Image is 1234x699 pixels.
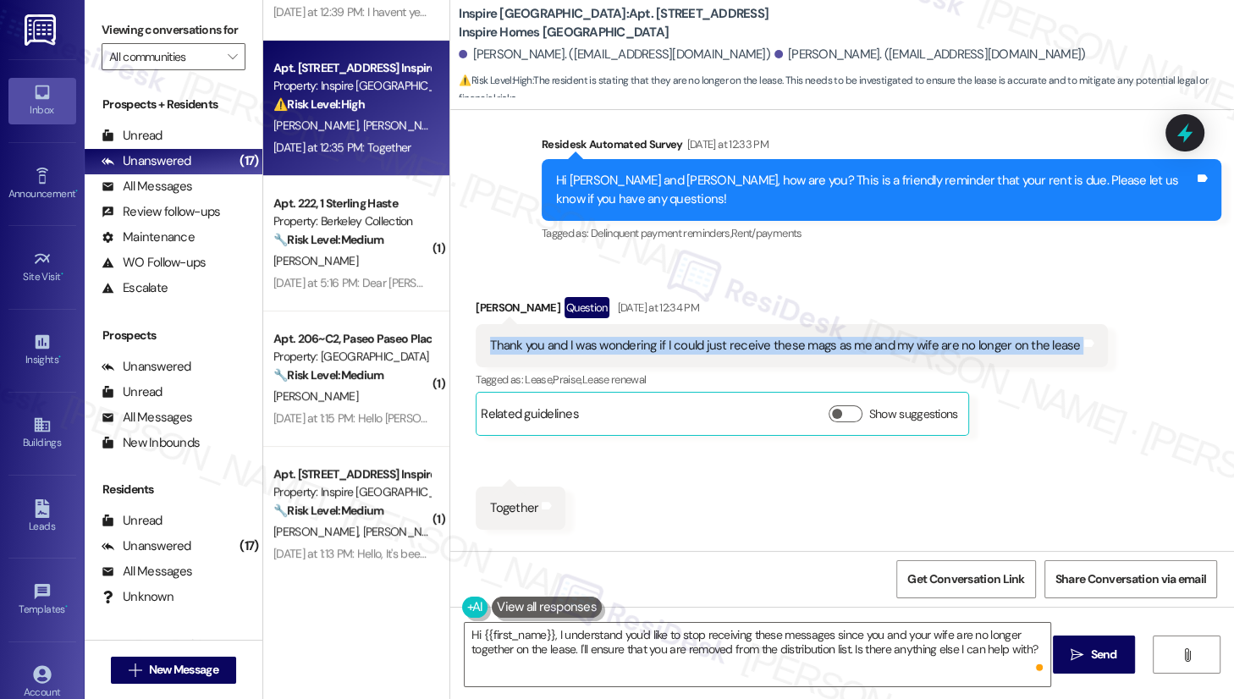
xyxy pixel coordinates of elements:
[525,372,553,387] span: Lease ,
[553,372,581,387] span: Praise ,
[273,524,363,539] span: [PERSON_NAME]
[1090,646,1116,663] span: Send
[102,228,195,246] div: Maintenance
[869,405,958,423] label: Show suggestions
[8,577,76,623] a: Templates •
[85,327,262,344] div: Prospects
[102,383,163,401] div: Unread
[273,503,383,518] strong: 🔧 Risk Level: Medium
[273,465,430,483] div: Apt. [STREET_ADDRESS] Inspire Homes [GEOGRAPHIC_DATA]
[459,72,1234,108] span: : The resident is stating that they are no longer on the lease. This needs to be investigated to ...
[102,588,174,606] div: Unknown
[614,299,699,316] div: [DATE] at 12:34 PM
[273,77,430,95] div: Property: Inspire [GEOGRAPHIC_DATA]
[8,410,76,456] a: Buildings
[102,17,245,43] label: Viewing conversations for
[273,195,430,212] div: Apt. 222, 1 Sterling Haste
[273,546,519,561] div: [DATE] at 1:13 PM: Hello, It's been payed. Thank you!
[273,253,358,268] span: [PERSON_NAME]
[235,148,262,174] div: (17)
[1044,560,1217,598] button: Share Conversation via email
[228,50,237,63] i: 
[8,78,76,124] a: Inbox
[85,636,262,653] div: Past + Future Residents
[273,212,430,230] div: Property: Berkeley Collection
[273,367,383,383] strong: 🔧 Risk Level: Medium
[556,172,1194,208] div: Hi [PERSON_NAME] and [PERSON_NAME], how are you? This is a friendly reminder that your rent is du...
[61,268,63,280] span: •
[58,351,61,363] span: •
[490,337,1080,355] div: Thank you and I was wondering if I could just receive these mags as me and my wife are no longer ...
[273,348,430,366] div: Property: [GEOGRAPHIC_DATA]
[109,43,218,70] input: All communities
[75,185,78,197] span: •
[476,367,1107,392] div: Tagged as:
[85,96,262,113] div: Prospects + Residents
[8,245,76,290] a: Site Visit •
[85,481,262,498] div: Residents
[102,434,200,452] div: New Inbounds
[1053,636,1135,674] button: Send
[1071,648,1083,662] i: 
[8,494,76,540] a: Leads
[102,358,191,376] div: Unanswered
[273,330,430,348] div: Apt. 206~C2, Paseo Paseo Place
[481,405,579,430] div: Related guidelines
[542,221,1221,245] div: Tagged as:
[1181,648,1193,662] i: 
[8,327,76,373] a: Insights •
[459,5,797,41] b: Inspire [GEOGRAPHIC_DATA]: Apt. [STREET_ADDRESS] Inspire Homes [GEOGRAPHIC_DATA]
[459,74,532,87] strong: ⚠️ Risk Level: High
[565,297,609,318] div: Question
[149,661,218,679] span: New Message
[542,135,1221,159] div: Residesk Automated Survey
[102,409,192,427] div: All Messages
[465,623,1050,686] textarea: To enrich screen reader interactions, please activate Accessibility in Grammarly extension settings
[683,135,768,153] div: [DATE] at 12:33 PM
[896,560,1035,598] button: Get Conversation Link
[363,524,448,539] span: [PERSON_NAME]
[774,46,1086,63] div: [PERSON_NAME]. ([EMAIL_ADDRESS][DOMAIN_NAME])
[102,127,163,145] div: Unread
[102,254,206,272] div: WO Follow-ups
[582,372,647,387] span: Lease renewal
[476,297,1107,324] div: [PERSON_NAME]
[273,483,430,501] div: Property: Inspire [GEOGRAPHIC_DATA]
[907,570,1024,588] span: Get Conversation Link
[591,226,731,240] span: Delinquent payment reminders ,
[102,178,192,195] div: All Messages
[111,657,236,684] button: New Message
[102,203,220,221] div: Review follow-ups
[129,663,141,677] i: 
[363,118,448,133] span: [PERSON_NAME]
[490,499,538,517] div: Together
[102,279,168,297] div: Escalate
[65,601,68,613] span: •
[273,232,383,247] strong: 🔧 Risk Level: Medium
[1055,570,1206,588] span: Share Conversation via email
[273,96,365,112] strong: ⚠️ Risk Level: High
[459,46,770,63] div: [PERSON_NAME]. ([EMAIL_ADDRESS][DOMAIN_NAME])
[273,140,410,155] div: [DATE] at 12:35 PM: Together
[731,226,802,240] span: Rent/payments
[273,59,430,77] div: Apt. [STREET_ADDRESS] Inspire Homes [GEOGRAPHIC_DATA]
[235,533,262,559] div: (17)
[273,388,358,404] span: [PERSON_NAME]
[102,563,192,581] div: All Messages
[102,152,191,170] div: Unanswered
[102,537,191,555] div: Unanswered
[102,512,163,530] div: Unread
[273,118,363,133] span: [PERSON_NAME]
[25,14,59,46] img: ResiDesk Logo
